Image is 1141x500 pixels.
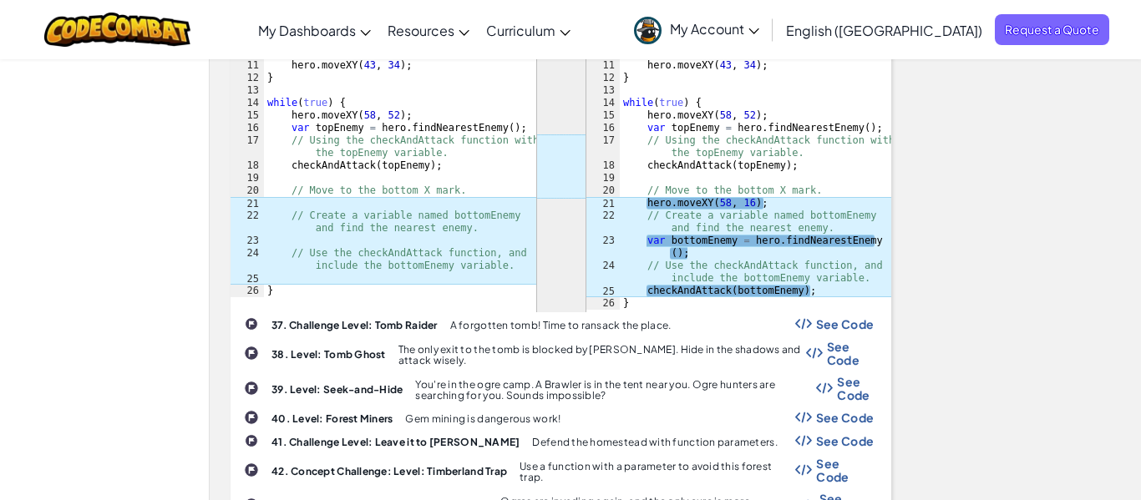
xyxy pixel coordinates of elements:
[586,235,620,260] div: 23
[837,375,874,402] span: See Code
[670,20,759,38] span: My Account
[388,22,454,39] span: Resources
[231,247,264,272] div: 24
[816,457,874,483] span: See Code
[398,344,806,366] p: The only exit to the tomb is blocked by [PERSON_NAME]. Hide in the shadows and attack wisely.
[231,97,264,109] div: 14
[450,320,672,331] p: A forgotten tomb! Time to ransack the place.
[586,197,620,210] div: 21
[586,297,620,310] div: 26
[244,462,259,477] img: IconChallengeLevel.svg
[786,22,982,39] span: English ([GEOGRAPHIC_DATA])
[44,13,190,47] img: CodeCombat logo
[520,461,795,482] p: Use a function with a parameter to avoid this forest trap.
[795,318,812,330] img: Show Code Logo
[231,184,264,197] div: 20
[271,436,520,448] b: 41. Challenge Level: Leave it to [PERSON_NAME]
[816,434,875,447] span: See Code
[586,72,620,84] div: 12
[532,437,777,447] p: Defend the homestead with function parameters.
[271,412,393,425] b: 40. Level: Forest Miners
[806,347,823,359] img: Show Code Logo
[795,412,812,423] img: Show Code Logo
[827,340,875,366] span: See Code
[586,109,620,122] div: 15
[271,319,438,331] b: 37. Challenge Level: Tomb Raider
[586,122,620,134] div: 16
[271,465,507,477] b: 42. Concept Challenge: Level: Timberland Trap
[258,22,356,39] span: My Dashboards
[586,84,620,97] div: 13
[816,317,875,331] span: See Code
[626,3,768,56] a: My Account
[231,159,264,172] div: 18
[231,197,264,210] div: 21
[586,134,620,159] div: 17
[778,8,991,53] a: English ([GEOGRAPHIC_DATA])
[231,122,264,134] div: 16
[795,464,812,476] img: Show Code Logo
[245,434,258,447] img: IconChallengeLevel.svg
[231,172,264,184] div: 19
[231,272,264,285] div: 25
[486,22,555,39] span: Curriculum
[271,383,403,396] b: 39. Level: Seek-and-Hide
[231,84,264,97] div: 13
[816,382,833,394] img: Show Code Logo
[795,435,812,447] img: Show Code Logo
[816,411,875,424] span: See Code
[586,172,620,184] div: 19
[244,346,259,361] img: IconChallengeLevel.svg
[586,260,620,285] div: 24
[231,109,264,122] div: 15
[478,8,579,53] a: Curriculum
[415,379,816,401] p: You're in the ogre camp. A Brawler is in the tent near you. Ogre hunters are searching for you. S...
[379,8,478,53] a: Resources
[634,17,662,44] img: avatar
[586,285,620,297] div: 25
[231,134,264,159] div: 17
[250,8,379,53] a: My Dashboards
[995,14,1109,45] a: Request a Quote
[405,413,560,424] p: Gem mining is dangerous work!
[271,348,386,361] b: 38. Level: Tomb Ghost
[231,210,264,235] div: 22
[244,410,259,425] img: IconChallengeLevel.svg
[586,59,620,72] div: 11
[231,72,264,84] div: 12
[586,97,620,109] div: 14
[231,59,264,72] div: 11
[231,285,264,297] div: 26
[586,159,620,172] div: 18
[231,235,264,247] div: 23
[244,381,259,396] img: IconChallengeLevel.svg
[245,317,258,331] img: IconChallengeLevel.svg
[586,184,620,197] div: 20
[586,210,620,235] div: 22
